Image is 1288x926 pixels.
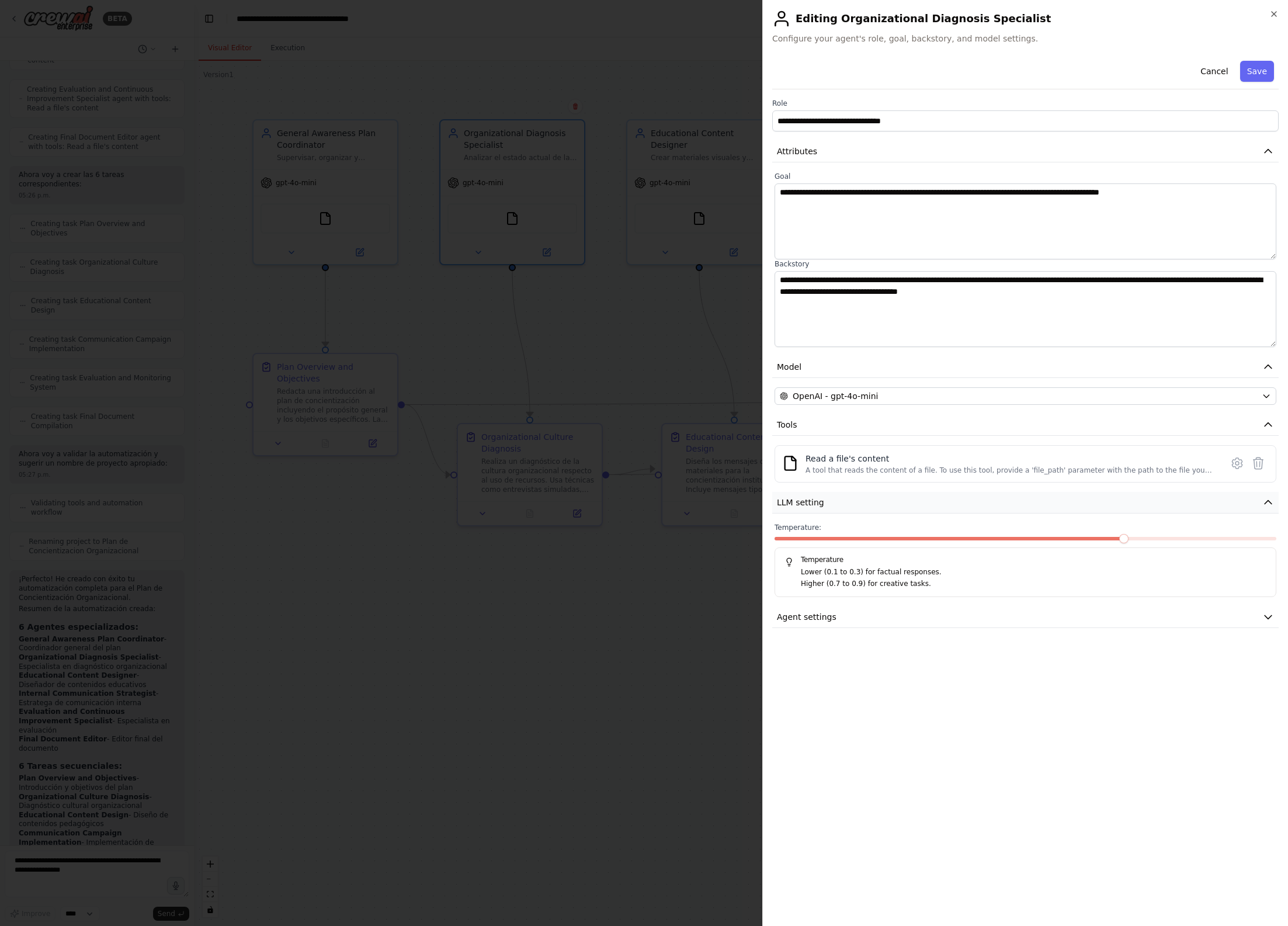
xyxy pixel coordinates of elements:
[772,606,1279,628] button: Agent settings
[801,578,1266,590] p: Higher (0.7 to 0.9) for creative tasks.
[806,466,1215,475] div: A tool that reads the content of a file. To use this tool, provide a 'file_path' parameter with t...
[775,387,1276,405] button: OpenAI - gpt-4o-mini
[772,492,1279,514] button: LLM setting
[772,356,1279,378] button: Model
[772,99,1279,108] label: Role
[777,145,817,157] span: Attributes
[777,419,797,431] span: Tools
[772,141,1279,162] button: Attributes
[777,497,824,508] span: LLM setting
[772,9,1279,28] h2: Editing Organizational Diagnosis Specialist
[782,455,799,471] img: FileReadTool
[777,611,836,623] span: Agent settings
[806,453,1215,464] div: Read a file's content
[777,361,801,373] span: Model
[1240,61,1274,82] button: Save
[775,172,1276,181] label: Goal
[772,414,1279,436] button: Tools
[775,259,1276,269] label: Backstory
[1193,61,1235,82] button: Cancel
[775,523,821,532] span: Temperature:
[1227,453,1248,474] button: Configure tool
[793,390,878,402] span: OpenAI - gpt-4o-mini
[801,567,1266,578] p: Lower (0.1 to 0.3) for factual responses.
[1248,453,1269,474] button: Delete tool
[772,33,1279,44] span: Configure your agent's role, goal, backstory, and model settings.
[784,555,1266,564] h5: Temperature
